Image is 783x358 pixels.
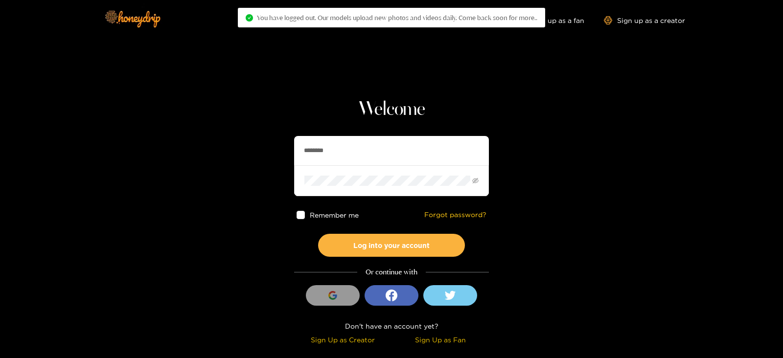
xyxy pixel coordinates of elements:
span: You have logged out. Our models upload new photos and videos daily. Come back soon for more.. [257,14,537,22]
span: Remember me [310,211,359,219]
div: Sign Up as Fan [394,334,486,345]
a: Forgot password? [424,211,486,219]
h1: Welcome [294,98,489,121]
div: Don't have an account yet? [294,320,489,332]
a: Sign up as a fan [517,16,584,24]
div: Sign Up as Creator [297,334,389,345]
div: Or continue with [294,267,489,278]
span: check-circle [246,14,253,22]
a: Sign up as a creator [604,16,685,24]
button: Log into your account [318,234,465,257]
span: eye-invisible [472,178,479,184]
